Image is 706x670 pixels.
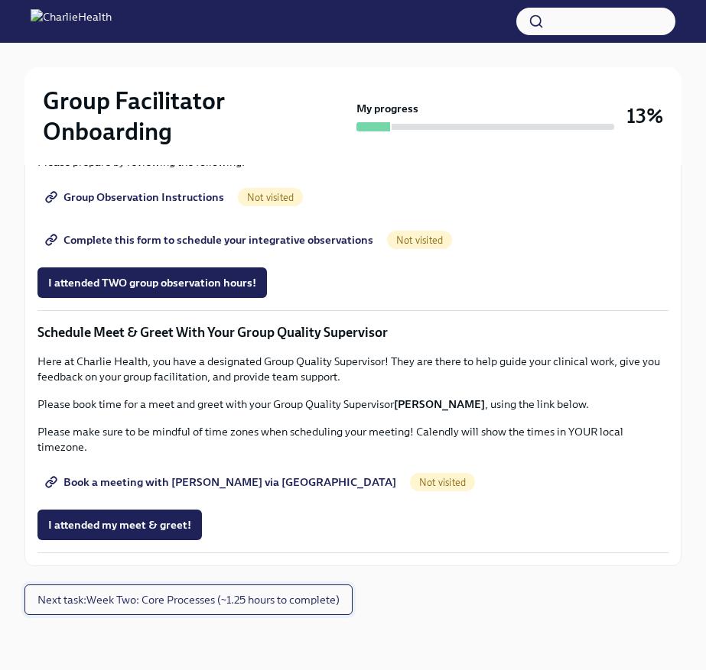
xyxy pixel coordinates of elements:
span: Not visited [410,477,475,488]
span: Not visited [238,192,303,203]
p: Here at Charlie Health, you have a designated Group Quality Supervisor! They are there to help gu... [37,354,669,384]
h2: Group Facilitator Onboarding [43,86,350,147]
button: I attended my meet & greet! [37,510,202,540]
p: Please book time for a meet and greet with your Group Quality Supervisor , using the link below. [37,396,669,412]
button: I attended TWO group observation hours! [37,267,267,298]
span: I attended my meet & greet! [48,517,191,532]
span: Book a meeting with [PERSON_NAME] via [GEOGRAPHIC_DATA] [48,474,396,490]
a: Group Observation Instructions [37,182,235,212]
strong: My progress [356,101,418,116]
p: Please make sure to be mindful of time zones when scheduling your meeting! Calendly will show the... [37,424,669,455]
span: Group Observation Instructions [48,189,224,205]
button: Next task:Week Two: Core Processes (~1.25 hours to complete) [24,584,353,615]
h3: 13% [626,102,663,130]
span: Complete this form to schedule your integrative observations [48,232,373,248]
p: Schedule Meet & Greet With Your Group Quality Supervisor [37,323,669,341]
span: Not visited [387,235,452,246]
a: Complete this form to schedule your integrative observations [37,225,384,255]
span: Next task : Week Two: Core Processes (~1.25 hours to complete) [37,592,340,607]
a: Book a meeting with [PERSON_NAME] via [GEOGRAPHIC_DATA] [37,467,407,497]
img: CharlieHealth [31,9,112,34]
strong: [PERSON_NAME] [394,397,485,411]
span: I attended TWO group observation hours! [48,275,256,290]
